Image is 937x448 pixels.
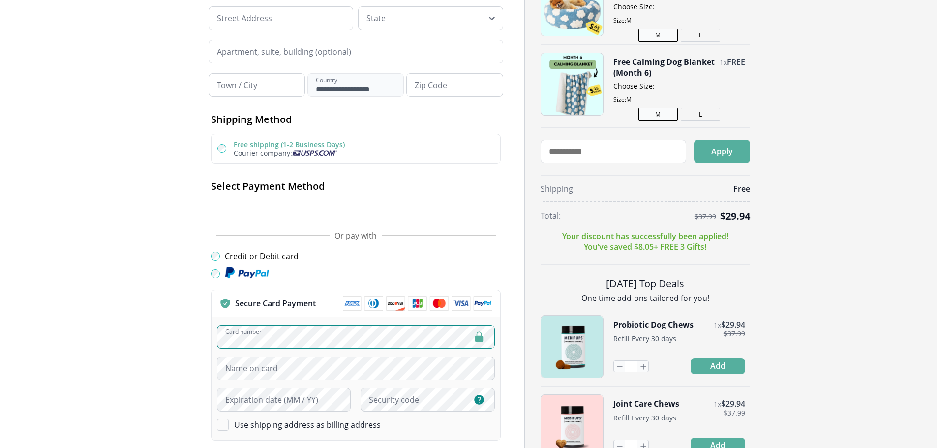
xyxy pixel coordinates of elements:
[235,298,316,309] p: Secure Card Payment
[613,81,745,90] span: Choose Size:
[541,210,561,221] span: Total:
[720,209,750,223] span: $ 29.94
[234,140,345,149] label: Free shipping (1-2 Business Days)
[292,150,337,156] img: Usps courier company
[613,16,745,25] span: Size: M
[720,58,727,67] span: 1 x
[211,113,501,126] h2: Shipping Method
[541,276,750,291] h2: [DATE] Top Deals
[681,108,720,121] button: L
[638,29,678,42] button: M
[733,183,750,194] span: Free
[724,330,745,338] span: $ 37.99
[541,316,603,378] img: Probiotic Dog Chews
[695,213,716,221] span: $ 37.99
[613,413,676,422] span: Refill Every 30 days
[694,140,750,163] button: Apply
[211,179,501,193] h2: Select Payment Method
[343,296,492,311] img: payment methods
[211,201,501,220] iframe: Secure payment button frame
[638,108,678,121] button: M
[613,334,676,343] span: Refill Every 30 days
[714,320,721,329] span: 1 x
[613,2,745,11] span: Choose Size:
[724,409,745,417] span: $ 37.99
[541,183,575,194] span: Shipping:
[225,267,269,279] img: Paypal
[334,230,377,241] span: Or pay with
[727,57,745,67] span: FREE
[613,95,745,104] span: Size: M
[681,29,720,42] button: L
[691,358,745,374] button: Add
[613,398,679,409] button: Joint Care Chews
[613,57,715,78] button: Free Calming Dog Blanket (Month 6)
[541,293,750,303] p: One time add-ons tailored for you!
[541,53,603,115] img: Free Calming Dog Blanket (Month 6)
[613,319,694,330] button: Probiotic Dog Chews
[714,399,721,409] span: 1 x
[225,251,299,262] label: Credit or Debit card
[234,419,381,430] label: Use shipping address as billing address
[562,231,728,252] p: Your discount has successfully been applied! You’ve saved $ 8.05 + FREE 3 Gifts!
[234,149,292,158] span: Courier company:
[721,398,745,409] span: $ 29.94
[721,319,745,330] span: $ 29.94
